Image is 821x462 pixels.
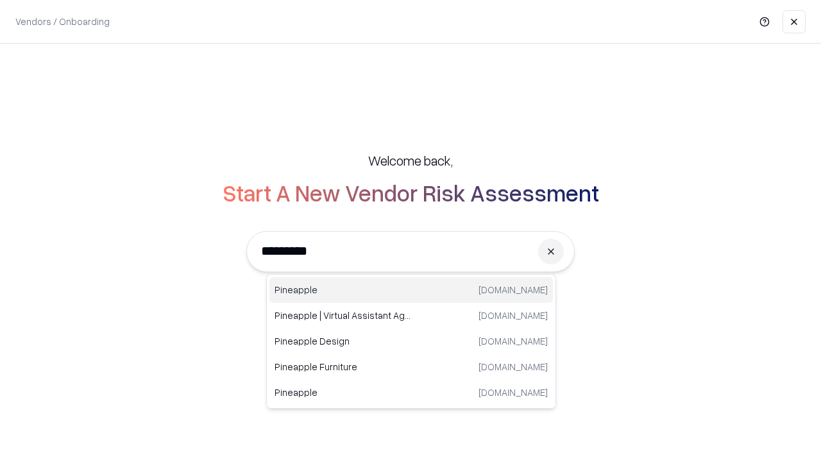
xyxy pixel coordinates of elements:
[478,309,548,322] p: [DOMAIN_NAME]
[478,386,548,399] p: [DOMAIN_NAME]
[275,360,411,373] p: Pineapple Furniture
[266,274,556,409] div: Suggestions
[15,15,110,28] p: Vendors / Onboarding
[275,386,411,399] p: Pineapple
[368,151,453,169] h5: Welcome back,
[275,283,411,296] p: Pineapple
[478,283,548,296] p: [DOMAIN_NAME]
[275,334,411,348] p: Pineapple Design
[478,334,548,348] p: [DOMAIN_NAME]
[275,309,411,322] p: Pineapple | Virtual Assistant Agency
[223,180,599,205] h2: Start A New Vendor Risk Assessment
[478,360,548,373] p: [DOMAIN_NAME]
